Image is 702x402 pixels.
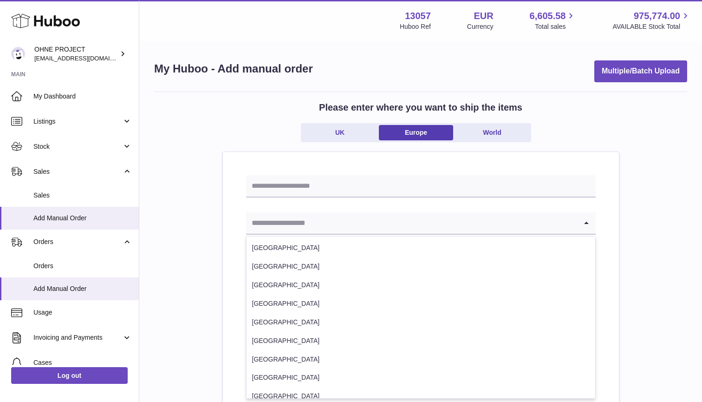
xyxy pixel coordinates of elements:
a: World [455,125,529,140]
span: Invoicing and Payments [33,333,122,342]
a: 6,605.58 Total sales [530,10,577,31]
button: Multiple/Batch Upload [594,60,687,82]
span: Total sales [535,22,576,31]
span: 6,605.58 [530,10,566,22]
strong: EUR [474,10,493,22]
h2: Please enter where you want to ship the items [319,101,522,114]
a: Europe [379,125,453,140]
strong: 13057 [405,10,431,22]
div: OHNE PROJECT [34,45,118,63]
h1: My Huboo - Add manual order [154,61,313,76]
span: Cases [33,358,132,367]
input: Search for option [246,212,577,234]
span: Orders [33,237,122,246]
span: 975,774.00 [634,10,680,22]
span: My Dashboard [33,92,132,101]
div: Search for option [246,212,596,235]
img: support@ohneproject.com [11,47,25,61]
div: Currency [467,22,494,31]
a: Log out [11,367,128,384]
span: Sales [33,191,132,200]
span: AVAILABLE Stock Total [612,22,691,31]
span: [EMAIL_ADDRESS][DOMAIN_NAME] [34,54,136,62]
span: Add Manual Order [33,214,132,223]
a: UK [303,125,377,140]
span: Sales [33,167,122,176]
span: Orders [33,262,132,270]
span: Stock [33,142,122,151]
span: Usage [33,308,132,317]
span: Listings [33,117,122,126]
span: Add Manual Order [33,284,132,293]
a: 975,774.00 AVAILABLE Stock Total [612,10,691,31]
div: Huboo Ref [400,22,431,31]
